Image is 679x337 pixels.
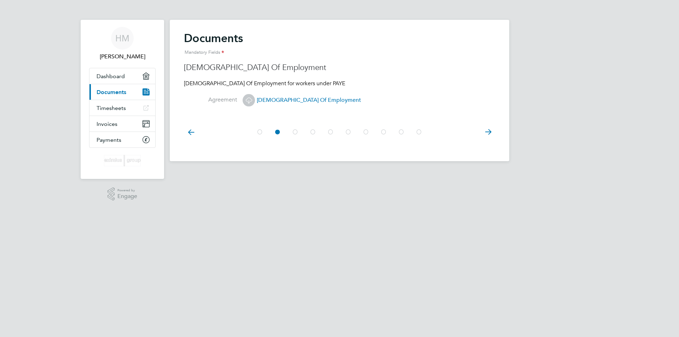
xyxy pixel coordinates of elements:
[97,136,121,143] span: Payments
[89,84,155,100] a: Documents
[108,187,138,201] a: Powered byEngage
[97,89,126,95] span: Documents
[97,121,117,127] span: Invoices
[89,68,155,84] a: Dashboard
[243,97,361,104] span: [DEMOGRAPHIC_DATA] Of Employment
[97,105,126,111] span: Timesheets
[184,63,495,73] h3: [DEMOGRAPHIC_DATA] Of Employment
[184,45,495,60] div: Mandatory Fields
[89,116,155,132] a: Invoices
[97,73,125,80] span: Dashboard
[89,155,156,166] a: Go to home page
[81,20,164,179] nav: Main navigation
[117,193,137,199] span: Engage
[184,31,495,60] h2: Documents
[89,100,155,116] a: Timesheets
[117,187,137,193] span: Powered by
[89,27,156,61] a: HM[PERSON_NAME]
[184,80,495,87] p: [DEMOGRAPHIC_DATA] Of Employment for workers under PAYE
[184,96,237,104] label: Agreement
[89,132,155,147] a: Payments
[104,155,141,166] img: eximius-logo-retina.png
[89,52,156,61] span: Hamza Mirza
[115,34,129,43] span: HM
